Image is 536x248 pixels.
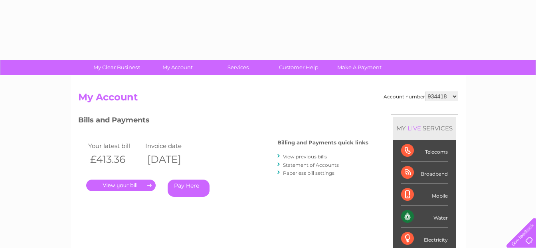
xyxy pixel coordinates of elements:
div: Broadband [401,162,448,184]
a: Services [205,60,271,75]
a: Pay Here [168,180,210,197]
h2: My Account [78,92,458,107]
a: . [86,180,156,191]
div: Account number [384,92,458,101]
h4: Billing and Payments quick links [277,140,368,146]
a: View previous bills [283,154,327,160]
a: Paperless bill settings [283,170,334,176]
div: MY SERVICES [393,117,456,140]
a: My Account [144,60,210,75]
div: LIVE [406,124,423,132]
a: Statement of Accounts [283,162,339,168]
th: [DATE] [143,151,201,168]
div: Water [401,206,448,228]
a: My Clear Business [84,60,150,75]
td: Invoice date [143,140,201,151]
div: Telecoms [401,140,448,162]
a: Make A Payment [326,60,392,75]
a: Customer Help [266,60,332,75]
div: Mobile [401,184,448,206]
td: Your latest bill [86,140,144,151]
h3: Bills and Payments [78,114,368,128]
th: £413.36 [86,151,144,168]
